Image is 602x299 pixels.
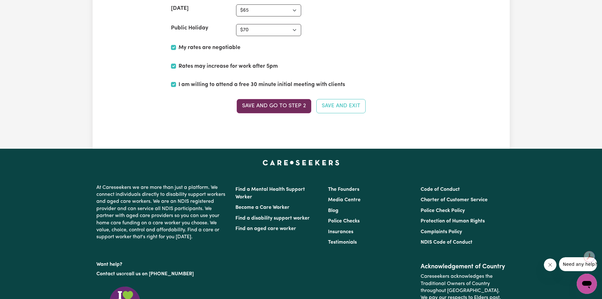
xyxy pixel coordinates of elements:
a: Complaints Policy [421,229,462,234]
button: Save and go to Step 2 [237,99,311,113]
a: Charter of Customer Service [421,197,488,202]
a: Code of Conduct [421,187,460,192]
a: Police Check Policy [421,208,465,213]
a: Careseekers home page [263,160,339,165]
label: Rates may increase for work after 5pm [179,62,278,71]
a: NDIS Code of Conduct [421,240,472,245]
iframe: Message from company [559,257,597,271]
iframe: Close message [544,259,556,271]
a: The Founders [328,187,359,192]
label: I am willing to attend a free 30 minute initial meeting with clients [179,81,345,89]
a: Blog [328,208,338,213]
label: My rates are negotiable [179,44,240,52]
a: call us on [PHONE_NUMBER] [126,271,194,277]
h2: Acknowledgement of Country [421,263,506,271]
a: Insurances [328,229,353,234]
a: Contact us [96,271,121,277]
iframe: Button to launch messaging window [577,274,597,294]
a: Testimonials [328,240,357,245]
label: Public Holiday [171,24,208,32]
span: Need any help? [4,4,38,9]
a: Media Centre [328,197,361,202]
a: Find an aged care worker [235,226,296,231]
a: Find a disability support worker [235,216,310,221]
a: Become a Care Worker [235,205,289,210]
p: or [96,268,228,280]
a: Protection of Human Rights [421,219,485,224]
a: Police Checks [328,219,360,224]
button: Save and Exit [316,99,366,113]
a: Find a Mental Health Support Worker [235,187,305,200]
p: At Careseekers we are more than just a platform. We connect individuals directly to disability su... [96,182,228,243]
label: [DATE] [171,4,189,13]
p: Want help? [96,259,228,268]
